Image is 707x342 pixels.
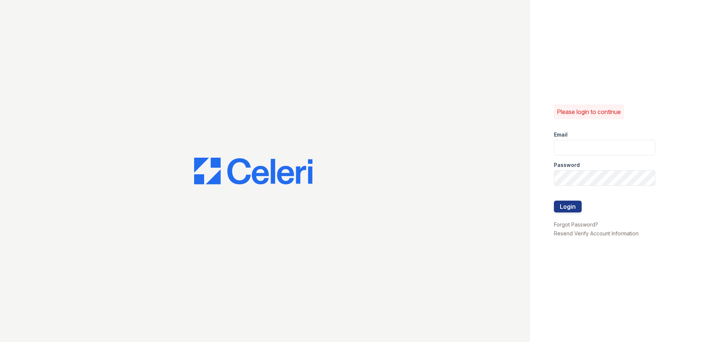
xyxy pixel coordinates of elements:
label: Password [554,161,580,169]
button: Login [554,201,582,212]
a: Forgot Password? [554,221,598,228]
img: CE_Logo_Blue-a8612792a0a2168367f1c8372b55b34899dd931a85d93a1a3d3e32e68fde9ad4.png [194,158,312,184]
a: Resend Verify Account Information [554,230,639,237]
label: Email [554,131,568,138]
p: Please login to continue [557,107,621,116]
